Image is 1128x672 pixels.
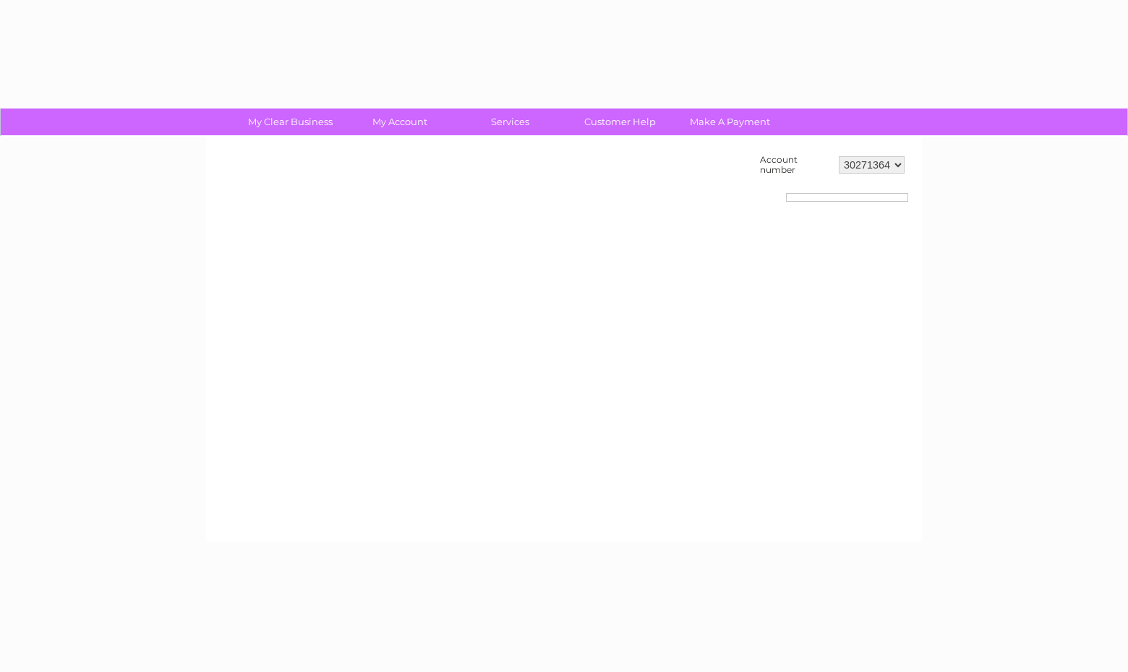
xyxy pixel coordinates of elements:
[450,109,570,135] a: Services
[560,109,680,135] a: Customer Help
[756,151,835,179] td: Account number
[341,109,460,135] a: My Account
[231,109,350,135] a: My Clear Business
[670,109,790,135] a: Make A Payment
